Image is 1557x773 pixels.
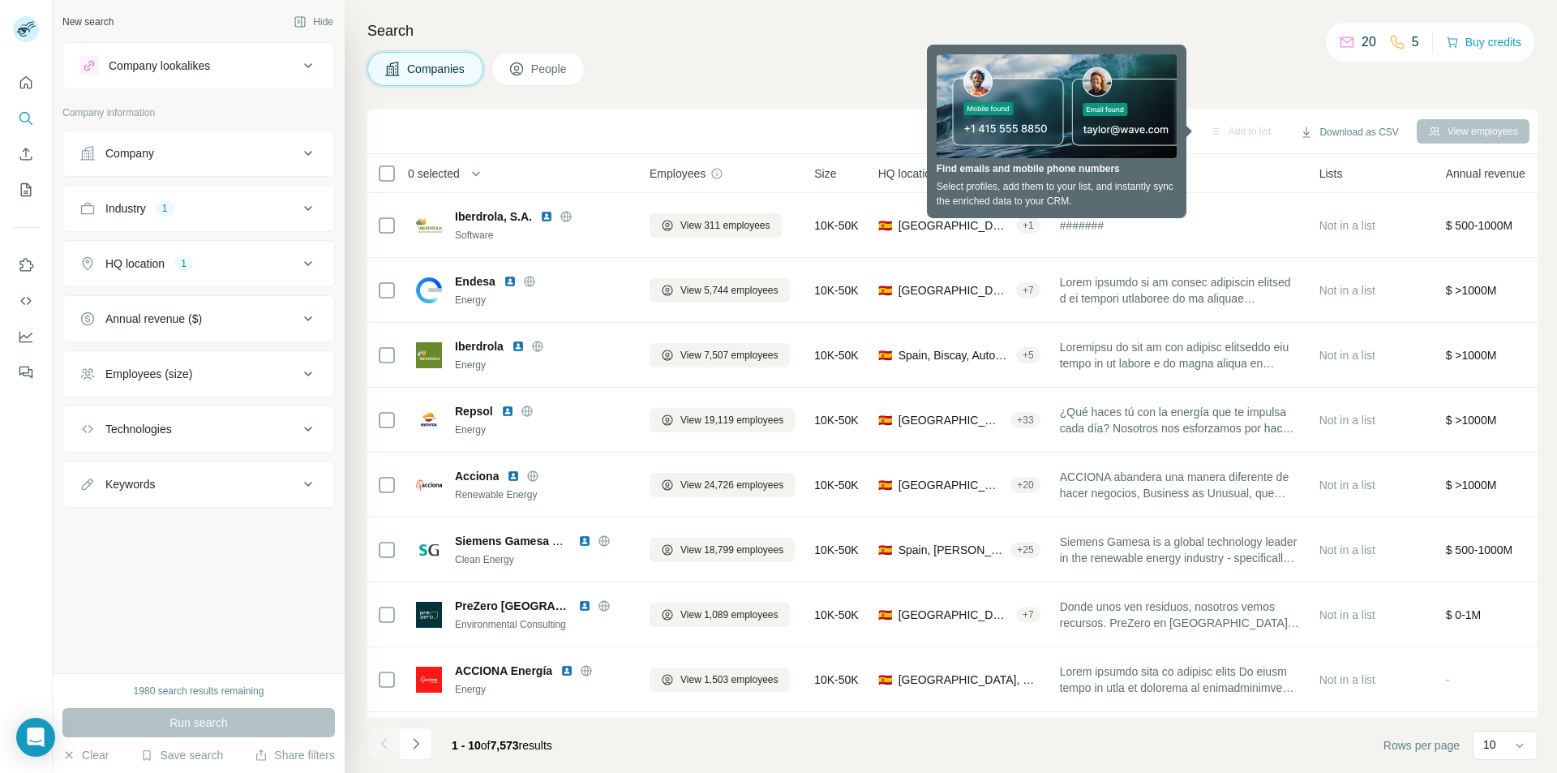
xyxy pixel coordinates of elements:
[408,165,460,182] span: 0 selected
[407,61,466,77] span: Companies
[814,672,858,688] span: 10K-50K
[650,538,795,562] button: View 18,799 employees
[455,273,495,290] span: Endesa
[63,465,334,504] button: Keywords
[650,668,790,692] button: View 1,503 employees
[62,105,335,120] p: Company information
[1446,31,1521,54] button: Buy credits
[1010,543,1040,557] div: + 25
[899,672,1040,688] span: [GEOGRAPHIC_DATA], Community of [GEOGRAPHIC_DATA]
[1446,165,1525,182] span: Annual revenue
[878,477,892,493] span: 🇪🇸
[814,412,858,428] span: 10K-50K
[504,275,517,288] img: LinkedIn logo
[63,410,334,449] button: Technologies
[13,286,39,316] button: Use Surfe API
[1446,349,1497,362] span: $ >1000M
[416,602,442,628] img: Logo of PreZero España
[13,140,39,169] button: Enrich CSV
[416,407,442,433] img: Logo of Repsol
[578,535,591,548] img: LinkedIn logo
[650,343,790,367] button: View 7,507 employees
[878,165,937,182] span: HQ location
[1010,413,1040,427] div: + 33
[512,340,525,353] img: LinkedIn logo
[501,405,514,418] img: LinkedIn logo
[1060,534,1300,566] span: Siemens Gamesa is a global technology leader in the renewable energy industry - specifically in t...
[455,487,630,502] div: Renewable Energy
[452,739,481,752] span: 1 - 10
[1060,339,1300,371] span: Loremipsu do sit am con adipisc elitseddo eiu tempo in ut labore e do magna aliqua en adminimveni...
[814,477,858,493] span: 10K-50K
[899,282,1010,298] span: [GEOGRAPHIC_DATA], Community of [GEOGRAPHIC_DATA]
[105,366,192,382] div: Employees (size)
[578,599,591,612] img: LinkedIn logo
[455,535,678,548] span: Siemens Gamesa Renewable Energy S.A.
[1289,120,1409,144] button: Download as CSV
[416,277,442,303] img: Logo of Endesa
[680,543,783,557] span: View 18,799 employees
[255,747,335,763] button: Share filters
[1446,219,1513,232] span: $ 500-1000M
[134,684,264,698] div: 1980 search results remaining
[680,348,778,363] span: View 7,507 employees
[455,403,493,419] span: Repsol
[1010,478,1040,492] div: + 20
[1060,663,1300,696] span: Lorem ipsumdo sita co adipisc elits Do eiusm tempo in utla et dolorema al enimadminimvenia qu no ...
[62,747,109,763] button: Clear
[650,408,795,432] button: View 19,119 employees
[1060,165,1090,182] span: About
[491,739,519,752] span: 7,573
[1446,414,1497,427] span: $ >1000M
[481,739,491,752] span: of
[1383,737,1460,754] span: Rows per page
[16,718,55,757] div: Open Intercom Messenger
[1319,219,1375,232] span: Not in a list
[1060,599,1300,631] span: Donde unos ven residuos, nosotros vemos recursos. PreZero en [GEOGRAPHIC_DATA] y [GEOGRAPHIC_DATA...
[1483,736,1496,753] p: 10
[13,68,39,97] button: Quick start
[1446,543,1513,556] span: $ 500-1000M
[680,608,778,622] span: View 1,089 employees
[1446,673,1450,686] span: -
[878,412,892,428] span: 🇪🇸
[814,542,858,558] span: 10K-50K
[1016,218,1040,233] div: + 1
[531,61,568,77] span: People
[878,672,892,688] span: 🇪🇸
[1412,32,1419,52] p: 5
[899,412,1005,428] span: [GEOGRAPHIC_DATA], Community of [GEOGRAPHIC_DATA]
[105,476,155,492] div: Keywords
[680,413,783,427] span: View 19,119 employees
[899,607,1010,623] span: [GEOGRAPHIC_DATA], Community of [GEOGRAPHIC_DATA]
[400,728,432,760] button: Navigate to next page
[455,228,630,243] div: Software
[455,552,630,567] div: Clean Energy
[455,208,532,225] span: Iberdrola, S.A.
[105,421,172,437] div: Technologies
[899,347,1010,363] span: Spain, Biscay, Autonomous Community of the [GEOGRAPHIC_DATA]
[63,134,334,173] button: Company
[1016,283,1040,298] div: + 7
[455,682,630,697] div: Energy
[680,283,778,298] span: View 5,744 employees
[105,311,202,327] div: Annual revenue ($)
[650,165,706,182] span: Employees
[680,218,770,233] span: View 311 employees
[282,10,345,34] button: Hide
[650,213,782,238] button: View 311 employees
[455,617,630,632] div: Environmental Consulting
[560,664,573,677] img: LinkedIn logo
[878,347,892,363] span: 🇪🇸
[156,201,174,216] div: 1
[1319,608,1375,621] span: Not in a list
[814,347,858,363] span: 10K-50K
[899,542,1005,558] span: Spain, [PERSON_NAME]
[814,607,858,623] span: 10K-50K
[455,423,630,437] div: Energy
[367,19,1538,42] h4: Search
[1016,348,1040,363] div: + 5
[1060,404,1300,436] span: ¿Qué haces tú con la energía que te impulsa cada día? Nosotros nos esforzamos por hacer de [PERSO...
[899,477,1005,493] span: [GEOGRAPHIC_DATA], Community of [GEOGRAPHIC_DATA]
[13,251,39,280] button: Use Surfe on LinkedIn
